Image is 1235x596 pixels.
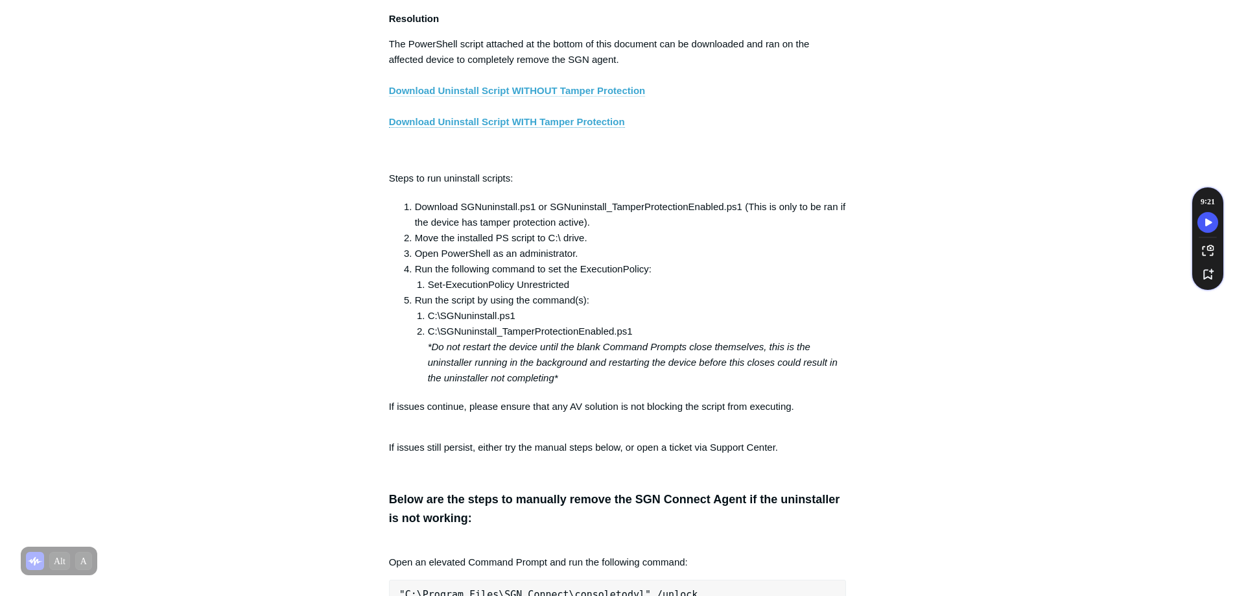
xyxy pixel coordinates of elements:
li: Run the following command to set the ExecutionPolicy: [415,261,847,292]
li: C:\SGNuninstall_TamperProtectionEnabled.ps1 [428,324,847,386]
h3: Below are the steps to manually remove the SGN Connect Agent if the uninstaller is not working: [389,490,847,528]
li: Set-ExecutionPolicy Unrestricted [428,277,847,292]
li: C:\SGNuninstall.ps1 [428,308,847,324]
p: Open an elevated Command Prompt and run the following command: [389,539,847,570]
p: Steps to run uninstall scripts: [389,171,847,186]
a: Download Uninstall Script WITH Tamper Protection [389,116,625,128]
li: Move the installed PS script to C:\ drive. [415,230,847,246]
strong: Resolution [389,13,440,24]
li: Open PowerShell as an administrator. [415,246,847,261]
p: If issues still persist, either try the manual steps below, or open a ticket via Support Center. [389,440,847,455]
li: Run the script by using the command(s): [415,292,847,386]
a: Download Uninstall Script WITHOUT Tamper Protection [389,85,646,97]
li: Download SGNuninstall.ps1 or SGNuninstall_TamperProtectionEnabled.ps1 (This is only to be ran if ... [415,199,847,230]
p: If issues continue, please ensure that any AV solution is not blocking the script from executing. [389,399,847,430]
em: *Do not restart the device until the blank Command Prompts close themselves, this is the uninstal... [428,341,838,383]
p: The PowerShell script attached at the bottom of this document can be downloaded and ran on the af... [389,36,847,161]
